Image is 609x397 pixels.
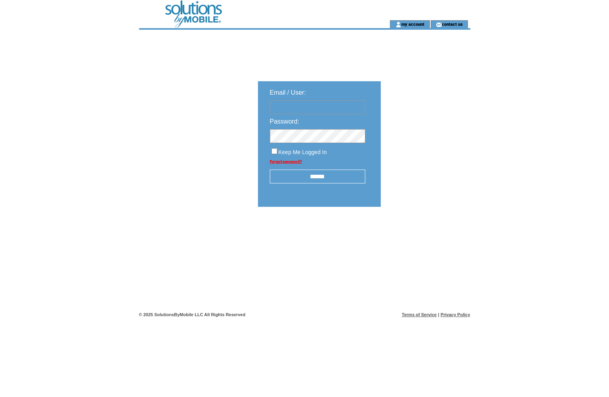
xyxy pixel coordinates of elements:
span: Email / User: [270,89,306,96]
span: | [438,312,439,317]
a: Terms of Service [402,312,437,317]
img: transparent.png [404,227,443,237]
img: contact_us_icon.gif [436,21,442,28]
a: Privacy Policy [441,312,470,317]
a: my account [401,21,424,27]
img: account_icon.gif [395,21,401,28]
a: contact us [442,21,463,27]
span: Keep Me Logged In [279,149,327,155]
span: Password: [270,118,300,125]
a: Forgot password? [270,159,302,164]
span: © 2025 SolutionsByMobile LLC All Rights Reserved [139,312,246,317]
